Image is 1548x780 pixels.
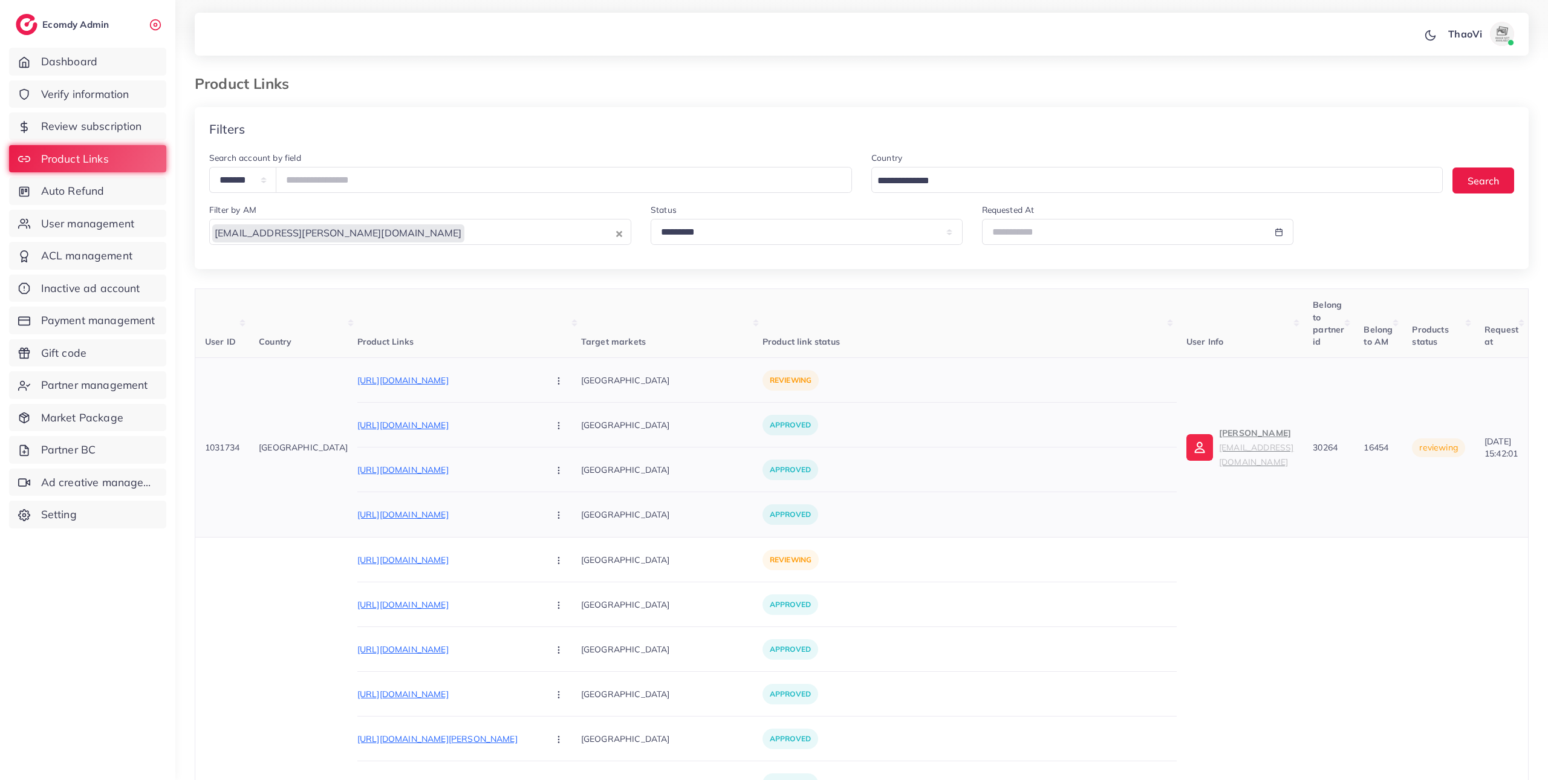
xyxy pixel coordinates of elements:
span: Product Links [357,336,414,347]
label: Status [651,204,677,216]
p: reviewing [763,550,819,570]
span: Setting [41,507,77,522]
a: User management [9,210,166,238]
a: Partner BC [9,436,166,464]
span: Partner management [41,377,148,393]
a: Verify information [9,80,166,108]
label: Filter by AM [209,204,256,216]
span: Product Links [41,151,109,167]
span: reviewing [1419,442,1457,453]
a: Ad creative management [9,469,166,496]
a: Payment management [9,307,166,334]
p: [GEOGRAPHIC_DATA] [259,440,348,455]
p: [URL][DOMAIN_NAME] [357,507,539,522]
label: Country [871,152,902,164]
p: [PERSON_NAME] [1219,426,1293,469]
p: approved [763,639,818,660]
a: Inactive ad account [9,275,166,302]
p: [GEOGRAPHIC_DATA] [581,456,763,483]
a: ThaoViavatar [1442,22,1519,46]
p: approved [763,684,818,704]
input: Search for option [873,172,1427,190]
p: ThaoVi [1448,27,1482,41]
span: Payment management [41,313,155,328]
p: [GEOGRAPHIC_DATA] [581,411,763,438]
a: [PERSON_NAME][EMAIL_ADDRESS][DOMAIN_NAME] [1186,426,1293,469]
img: avatar [1490,22,1514,46]
p: [GEOGRAPHIC_DATA] [581,591,763,618]
span: Review subscription [41,119,142,134]
div: Search for option [209,219,631,245]
a: Setting [9,501,166,528]
span: Partner BC [41,442,96,458]
span: Belong to AM [1364,324,1393,347]
span: 30264 [1313,442,1338,453]
span: Inactive ad account [41,281,140,296]
p: [URL][DOMAIN_NAME] [357,373,539,388]
a: Gift code [9,339,166,367]
img: logo [16,14,37,35]
a: ACL management [9,242,166,270]
span: Country [259,336,291,347]
p: [GEOGRAPHIC_DATA] [581,501,763,528]
p: approved [763,594,818,615]
span: Belong to partner id [1313,299,1344,347]
p: [GEOGRAPHIC_DATA] [581,635,763,663]
span: Ad creative management [41,475,157,490]
a: Auto Refund [9,177,166,205]
span: 16454 [1364,442,1388,453]
p: approved [763,460,818,480]
span: ACL management [41,248,132,264]
small: [EMAIL_ADDRESS][DOMAIN_NAME] [1219,442,1293,467]
span: Auto Refund [41,183,105,199]
label: Requested At [982,204,1035,216]
p: [URL][DOMAIN_NAME] [357,597,539,612]
span: Request at [1485,324,1518,347]
span: Products status [1412,324,1448,347]
p: [GEOGRAPHIC_DATA] [581,680,763,707]
p: approved [763,729,818,749]
span: Verify information [41,86,129,102]
span: Gift code [41,345,86,361]
img: ic-user-info.36bf1079.svg [1186,434,1213,461]
p: approved [763,415,818,435]
span: 1031734 [205,442,239,453]
span: [DATE] 15:42:01 [1485,436,1518,459]
a: Product Links [9,145,166,173]
p: [URL][DOMAIN_NAME][PERSON_NAME] [357,732,539,746]
a: Partner management [9,371,166,399]
button: Search [1452,167,1514,193]
p: [GEOGRAPHIC_DATA] [581,366,763,394]
p: [URL][DOMAIN_NAME] [357,687,539,701]
span: User Info [1186,336,1223,347]
span: Target markets [581,336,646,347]
div: Search for option [871,167,1443,193]
label: Search account by field [209,152,301,164]
p: [URL][DOMAIN_NAME] [357,553,539,567]
p: [URL][DOMAIN_NAME] [357,463,539,477]
button: Clear Selected [616,226,622,240]
a: Dashboard [9,48,166,76]
p: [URL][DOMAIN_NAME] [357,642,539,657]
p: [URL][DOMAIN_NAME] [357,418,539,432]
span: User ID [205,336,236,347]
h4: Filters [209,122,245,137]
a: Market Package [9,404,166,432]
p: [GEOGRAPHIC_DATA] [581,725,763,752]
a: logoEcomdy Admin [16,14,112,35]
p: reviewing [763,370,819,391]
span: [EMAIL_ADDRESS][PERSON_NAME][DOMAIN_NAME] [212,224,464,242]
h2: Ecomdy Admin [42,19,112,30]
span: Dashboard [41,54,97,70]
h3: Product Links [195,75,299,93]
span: User management [41,216,134,232]
p: approved [763,504,818,525]
input: Search for option [466,224,613,242]
p: [GEOGRAPHIC_DATA] [581,546,763,573]
span: Market Package [41,410,123,426]
span: Product link status [763,336,840,347]
a: Review subscription [9,112,166,140]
